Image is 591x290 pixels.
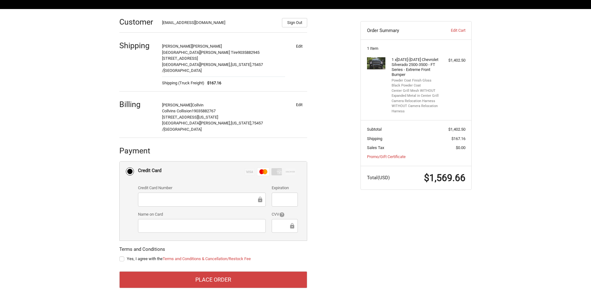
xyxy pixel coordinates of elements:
span: [PERSON_NAME] [162,103,192,107]
span: Shipping (Truck Freight) [162,80,204,86]
button: Edit [291,101,307,109]
div: Credit Card [138,166,161,176]
span: [GEOGRAPHIC_DATA] [164,127,202,132]
span: [STREET_ADDRESS] [162,56,198,61]
span: [GEOGRAPHIC_DATA] [164,68,202,73]
span: Collvin [192,103,203,107]
a: Edit Cart [434,27,465,34]
legend: Terms and Conditions [119,246,165,256]
a: Promo/Gift Certificate [367,154,406,159]
h4: 1 x [DATE]-[DATE] Chevrolet Silverado 2500-3500 - FT Series - Extreme Front Bumper [392,57,439,77]
label: Name on Card [138,211,266,217]
span: [GEOGRAPHIC_DATA][PERSON_NAME], [162,62,231,67]
span: Shipping [367,136,382,141]
span: 75457 / [162,121,263,132]
iframe: Chat Widget [560,260,591,290]
h2: Payment [119,146,156,156]
span: [US_STATE], [231,121,252,125]
div: $1,402.50 [441,57,465,63]
span: [STREET_ADDRESS][US_STATE] [162,115,218,119]
h2: Customer [119,17,156,27]
li: Center Grill Mesh WITHOUT Expanded Metal in Center Grill [392,88,439,99]
span: Yes, I agree with the [127,256,251,261]
a: Terms and Conditions & Cancellation/Restock Fee [163,256,251,261]
h3: Order Summary [367,27,435,34]
span: $167.16 [451,136,465,141]
div: [EMAIL_ADDRESS][DOMAIN_NAME] [162,20,276,27]
span: [PERSON_NAME] [162,44,192,49]
label: Expiration [272,185,298,191]
span: [US_STATE], [231,62,252,67]
span: $167.16 [204,80,222,86]
span: [GEOGRAPHIC_DATA][PERSON_NAME], [162,121,231,125]
button: Place Order [119,271,307,288]
span: Subtotal [367,127,382,132]
span: [PERSON_NAME] [192,44,222,49]
span: Sales Tax [367,145,384,150]
span: Total (USD) [367,175,390,180]
h2: Billing [119,100,156,109]
span: [GEOGRAPHIC_DATA][PERSON_NAME] Tire [162,50,238,55]
li: Powder Coat Finish Gloss Black Powder Coat [392,78,439,88]
h2: Shipping [119,41,156,50]
span: $1,569.66 [424,172,465,183]
span: 19035882767 [192,109,216,113]
button: Sign Out [282,18,307,27]
label: Credit Card Number [138,185,266,191]
span: $0.00 [456,145,465,150]
h3: 1 Item [367,46,465,51]
span: $1,402.50 [448,127,465,132]
label: CVV [272,211,298,217]
span: Collvins Collision [162,109,192,113]
span: 9035882945 [238,50,260,55]
button: Edit [291,42,307,50]
li: Camera Relocation Harness WITHOUT Camera Relocation Harness [392,99,439,114]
